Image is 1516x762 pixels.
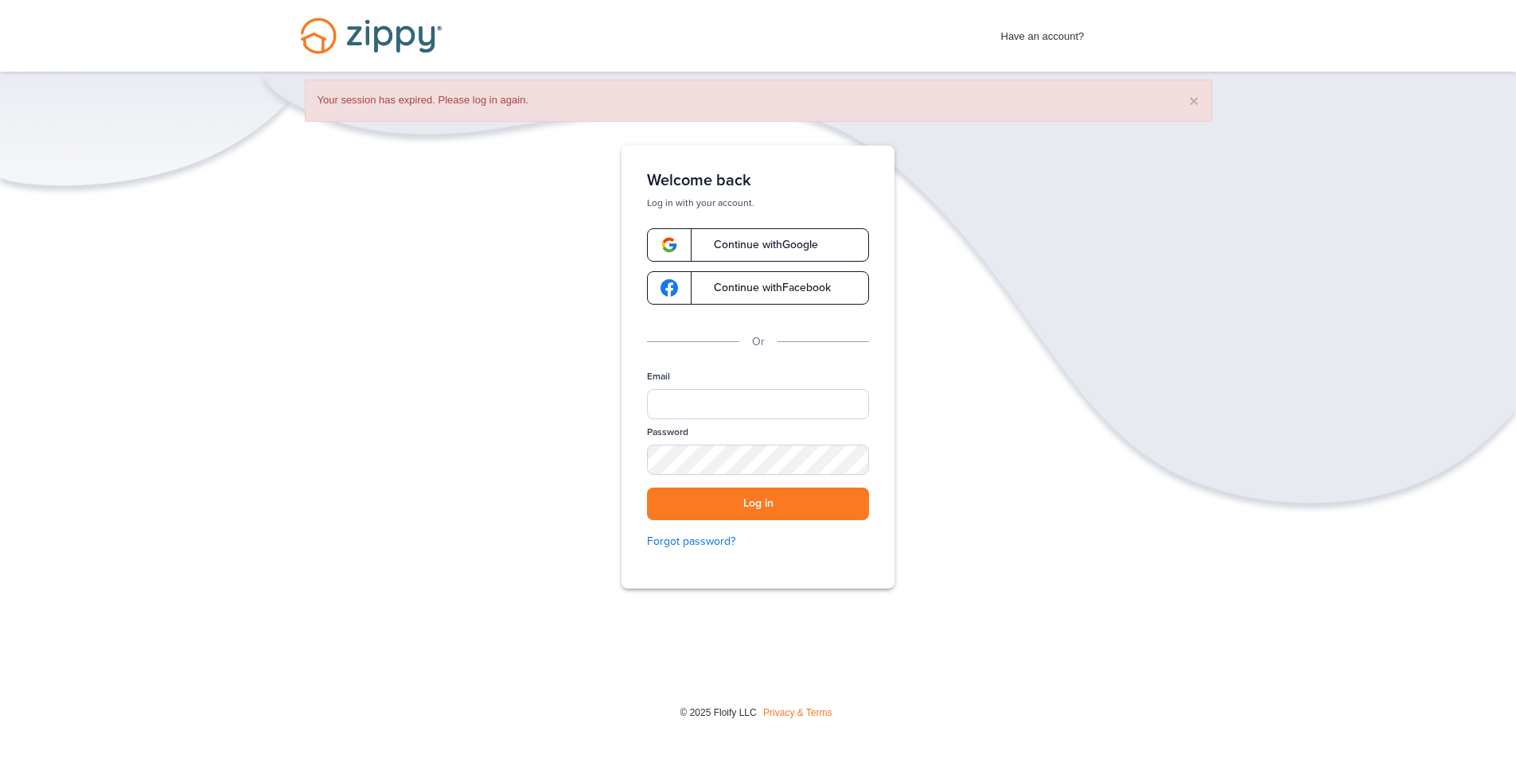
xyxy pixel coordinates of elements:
a: google-logoContinue withFacebook [647,271,869,305]
button: × [1189,92,1198,109]
span: Have an account? [1001,20,1085,45]
a: Privacy & Terms [763,707,832,718]
img: google-logo [661,236,678,254]
a: Forgot password? [647,533,869,550]
input: Password [647,445,869,475]
h1: Welcome back [647,171,869,190]
p: Log in with your account. [647,196,869,209]
span: © 2025 Floify LLC [680,707,756,718]
label: Email [647,370,670,383]
a: google-logoContinue withGoogle [647,228,869,262]
label: Password [647,426,688,439]
div: Your session has expired. Please log in again. [305,80,1212,122]
input: Email [647,389,869,419]
img: google-logo [661,279,678,297]
button: Log in [647,488,869,520]
span: Continue with Google [698,239,818,251]
span: Continue with Facebook [698,282,831,294]
p: Or [752,333,765,351]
